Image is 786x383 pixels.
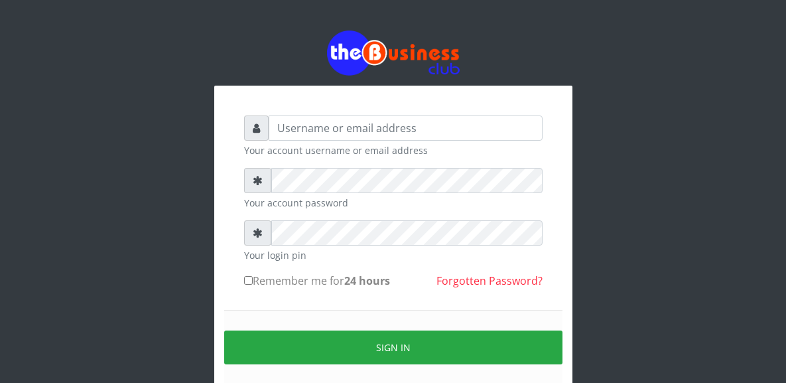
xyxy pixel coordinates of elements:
button: Sign in [224,331,562,364]
small: Your login pin [244,248,543,262]
b: 24 hours [344,273,390,288]
small: Your account username or email address [244,143,543,157]
label: Remember me for [244,273,390,289]
input: Username or email address [269,115,543,141]
a: Forgotten Password? [436,273,543,288]
input: Remember me for24 hours [244,276,253,285]
small: Your account password [244,196,543,210]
